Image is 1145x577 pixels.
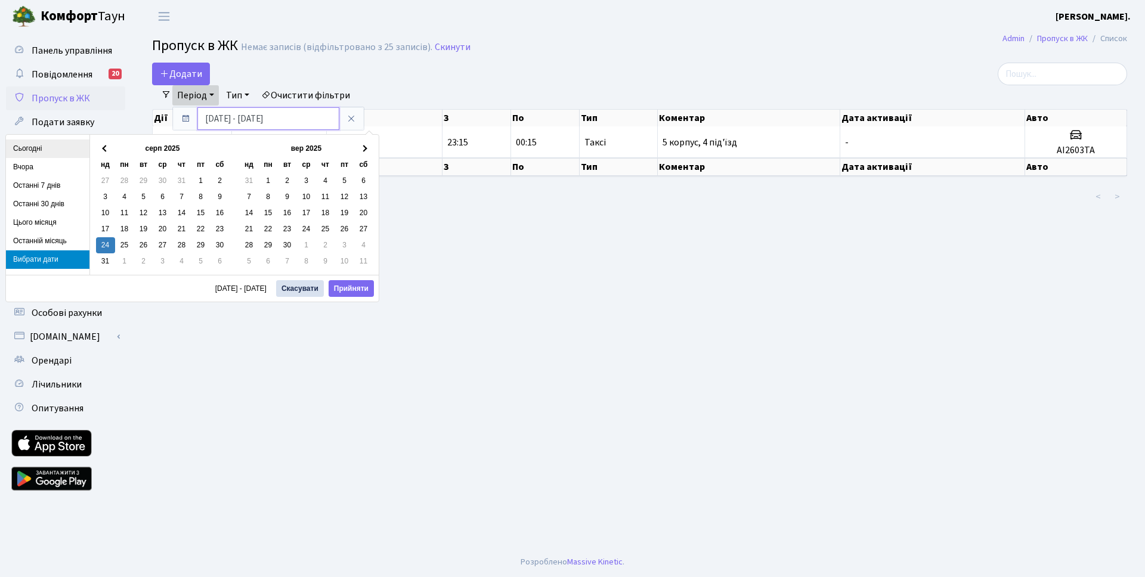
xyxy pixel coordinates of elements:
td: 3 [297,173,316,189]
span: 5 корпус, 4 під'їзд [663,136,737,149]
td: 19 [335,205,354,221]
th: вер 2025 [259,141,354,157]
th: ср [297,157,316,173]
th: чт [316,157,335,173]
td: 15 [259,205,278,221]
td: 8 [297,253,316,269]
td: 31 [96,253,115,269]
td: 6 [259,253,278,269]
td: 26 [335,221,354,237]
th: По [511,110,580,126]
td: 3 [96,189,115,205]
h5: AI2603TA [1030,145,1122,156]
th: Дата активації [840,158,1025,176]
td: 26 [134,237,153,253]
span: Пропуск в ЖК [32,92,90,105]
td: 5 [240,253,259,269]
td: 1 [259,173,278,189]
td: 11 [354,253,373,269]
td: 30 [211,237,230,253]
th: Авто [1025,110,1127,126]
td: 31 [172,173,191,189]
td: 22 [259,221,278,237]
a: [DOMAIN_NAME] [6,325,125,349]
span: - [845,136,849,149]
td: 27 [153,237,172,253]
b: [PERSON_NAME]. [1056,10,1131,23]
td: 8 [259,189,278,205]
td: 7 [240,189,259,205]
span: Подати заявку [32,116,94,129]
td: 9 [211,189,230,205]
td: 10 [335,253,354,269]
span: Пропуск в ЖК [152,35,238,56]
a: Очистити фільтри [256,85,355,106]
td: 9 [278,189,297,205]
td: 27 [96,173,115,189]
span: 23:15 [447,136,468,149]
td: 28 [115,173,134,189]
td: 17 [297,205,316,221]
th: Дата [327,110,442,126]
th: По [511,158,580,176]
td: 1 [297,237,316,253]
td: 11 [316,189,335,205]
td: 7 [172,189,191,205]
td: 4 [354,237,373,253]
th: пн [115,157,134,173]
a: Тип [221,85,254,106]
td: 14 [240,205,259,221]
td: 13 [354,189,373,205]
a: Скинути [435,42,471,53]
td: 29 [191,237,211,253]
th: Дії [153,110,232,126]
td: 19 [134,221,153,237]
td: 29 [134,173,153,189]
span: Таун [41,7,125,27]
th: Дата активації [840,110,1025,126]
td: 21 [172,221,191,237]
th: сб [211,157,230,173]
a: Особові рахунки [6,301,125,325]
td: 9 [316,253,335,269]
a: Орендарі [6,349,125,373]
span: Панель управління [32,44,112,57]
td: 8 [191,189,211,205]
td: 4 [172,253,191,269]
td: 5 [191,253,211,269]
a: Додати [152,63,210,85]
input: Пошук... [998,63,1127,85]
a: Подати заявку [6,110,125,134]
td: 4 [316,173,335,189]
td: 29 [259,237,278,253]
span: Таксі [584,138,606,147]
td: 22 [191,221,211,237]
a: [PERSON_NAME]. [1056,10,1131,24]
a: Повідомлення20 [6,63,125,86]
td: 14 [172,205,191,221]
td: 4 [115,189,134,205]
td: 2 [278,173,297,189]
li: Цього місяця [6,213,89,232]
a: Лічильники [6,373,125,396]
th: Авто [1025,158,1127,176]
li: Вибрати дати [6,250,89,269]
li: Останній місяць [6,232,89,250]
td: 3 [335,237,354,253]
li: Сьогодні [6,139,89,158]
span: 00:15 [516,136,537,149]
th: Коментар [658,158,840,176]
td: 5 [335,173,354,189]
button: Скасувати [276,280,324,297]
span: Лічильники [32,378,82,391]
th: З [442,110,511,126]
td: 17 [96,221,115,237]
th: серп 2025 [115,141,211,157]
a: Панель управління [6,39,125,63]
th: пн [259,157,278,173]
span: Особові рахунки [32,306,102,319]
td: 20 [354,205,373,221]
a: Пропуск в ЖК [6,86,125,110]
li: Останні 30 днів [6,195,89,213]
div: 20 [109,69,122,79]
